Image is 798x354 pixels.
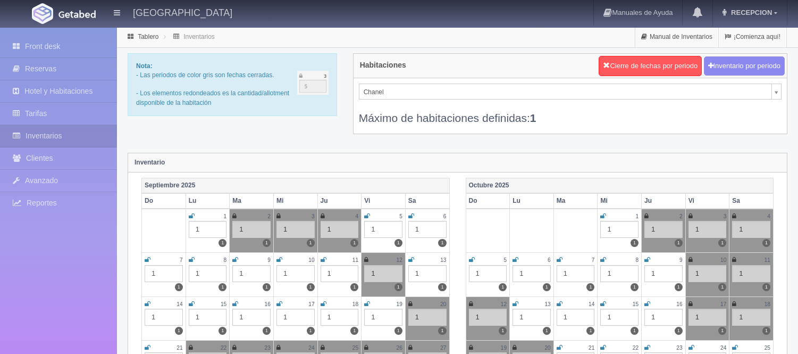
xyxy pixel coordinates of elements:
[688,309,727,326] div: 1
[221,301,226,307] small: 15
[364,265,402,282] div: 1
[631,283,639,291] label: 1
[397,257,402,263] small: 12
[321,265,359,282] div: 1
[501,345,507,351] small: 19
[676,301,682,307] small: 16
[732,265,770,282] div: 1
[364,221,402,238] div: 1
[136,62,153,70] b: Nota:
[232,265,271,282] div: 1
[297,71,329,95] img: cutoff.png
[599,56,702,76] button: Cierre de fechas por periodo
[598,193,642,209] th: Mi
[219,239,226,247] label: 1
[32,3,53,24] img: Getabed
[405,193,449,209] th: Sa
[350,239,358,247] label: 1
[350,327,358,335] label: 1
[408,221,447,238] div: 1
[263,327,271,335] label: 1
[600,309,639,326] div: 1
[544,345,550,351] small: 20
[145,309,183,326] div: 1
[183,33,215,40] a: Inventarios
[729,193,774,209] th: Sa
[644,309,683,326] div: 1
[232,309,271,326] div: 1
[364,84,767,100] span: Chanel
[510,193,554,209] th: Lu
[352,301,358,307] small: 18
[679,213,683,219] small: 2
[765,345,770,351] small: 25
[135,159,165,166] strong: Inventario
[263,283,271,291] label: 1
[267,213,271,219] small: 2
[356,213,359,219] small: 4
[138,33,158,40] a: Tablero
[308,345,314,351] small: 24
[732,221,770,238] div: 1
[642,193,686,209] th: Ju
[308,257,314,263] small: 10
[544,301,550,307] small: 13
[499,327,507,335] label: 1
[142,178,450,193] th: Septiembre 2025
[180,257,183,263] small: 7
[350,283,358,291] label: 1
[530,112,536,124] b: 1
[762,327,770,335] label: 1
[133,5,232,19] h4: [GEOGRAPHIC_DATA]
[704,56,785,76] button: Inventario por periodo
[499,283,507,291] label: 1
[631,327,639,335] label: 1
[543,283,551,291] label: 1
[307,283,315,291] label: 1
[688,265,727,282] div: 1
[219,283,226,291] label: 1
[728,9,772,17] span: RECEPCION
[732,309,770,326] div: 1
[557,265,595,282] div: 1
[513,309,551,326] div: 1
[724,213,727,219] small: 3
[635,257,639,263] small: 8
[762,239,770,247] label: 1
[443,213,447,219] small: 6
[263,239,271,247] label: 1
[276,309,315,326] div: 1
[586,327,594,335] label: 1
[688,221,727,238] div: 1
[273,193,317,209] th: Mi
[58,10,96,18] img: Getabed
[719,27,786,47] a: ¡Comienza aquí!
[438,239,446,247] label: 1
[232,221,271,238] div: 1
[175,327,183,335] label: 1
[466,178,774,193] th: Octubre 2025
[720,257,726,263] small: 10
[397,301,402,307] small: 19
[631,239,639,247] label: 1
[394,283,402,291] label: 1
[720,345,726,351] small: 24
[408,265,447,282] div: 1
[676,345,682,351] small: 23
[394,327,402,335] label: 1
[189,265,227,282] div: 1
[177,345,182,351] small: 21
[675,239,683,247] label: 1
[267,257,271,263] small: 9
[600,265,639,282] div: 1
[765,301,770,307] small: 18
[600,221,639,238] div: 1
[359,100,782,126] div: Máximo de habitaciones definidas:
[635,213,639,219] small: 1
[142,193,186,209] th: Do
[543,327,551,335] label: 1
[219,327,226,335] label: 1
[189,221,227,238] div: 1
[352,257,358,263] small: 11
[438,327,446,335] label: 1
